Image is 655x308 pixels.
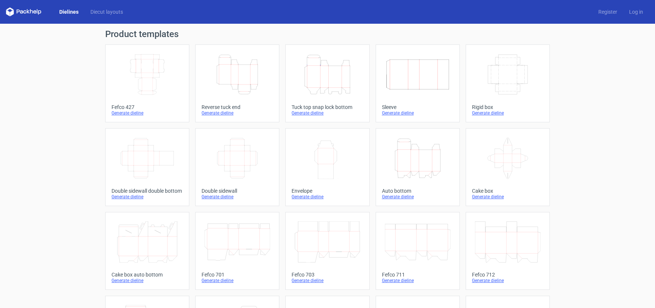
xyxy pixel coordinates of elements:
[285,44,369,122] a: Tuck top snap lock bottomGenerate dieline
[382,272,453,278] div: Fefco 711
[292,278,363,284] div: Generate dieline
[112,188,183,194] div: Double sidewall double bottom
[53,8,84,16] a: Dielines
[623,8,649,16] a: Log in
[105,30,550,39] h1: Product templates
[292,194,363,200] div: Generate dieline
[376,128,460,206] a: Auto bottomGenerate dieline
[105,212,189,290] a: Cake box auto bottomGenerate dieline
[292,104,363,110] div: Tuck top snap lock bottom
[112,194,183,200] div: Generate dieline
[382,110,453,116] div: Generate dieline
[472,194,543,200] div: Generate dieline
[466,128,550,206] a: Cake boxGenerate dieline
[382,104,453,110] div: Sleeve
[472,110,543,116] div: Generate dieline
[105,44,189,122] a: Fefco 427Generate dieline
[376,212,460,290] a: Fefco 711Generate dieline
[112,272,183,278] div: Cake box auto bottom
[382,188,453,194] div: Auto bottom
[202,278,273,284] div: Generate dieline
[382,278,453,284] div: Generate dieline
[202,110,273,116] div: Generate dieline
[466,44,550,122] a: Rigid boxGenerate dieline
[84,8,129,16] a: Diecut layouts
[195,212,279,290] a: Fefco 701Generate dieline
[472,278,543,284] div: Generate dieline
[195,44,279,122] a: Reverse tuck endGenerate dieline
[592,8,623,16] a: Register
[202,104,273,110] div: Reverse tuck end
[112,278,183,284] div: Generate dieline
[376,44,460,122] a: SleeveGenerate dieline
[112,104,183,110] div: Fefco 427
[292,188,363,194] div: Envelope
[466,212,550,290] a: Fefco 712Generate dieline
[472,104,543,110] div: Rigid box
[195,128,279,206] a: Double sidewallGenerate dieline
[292,272,363,278] div: Fefco 703
[382,194,453,200] div: Generate dieline
[285,128,369,206] a: EnvelopeGenerate dieline
[202,194,273,200] div: Generate dieline
[105,128,189,206] a: Double sidewall double bottomGenerate dieline
[202,188,273,194] div: Double sidewall
[202,272,273,278] div: Fefco 701
[472,272,543,278] div: Fefco 712
[112,110,183,116] div: Generate dieline
[285,212,369,290] a: Fefco 703Generate dieline
[472,188,543,194] div: Cake box
[292,110,363,116] div: Generate dieline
